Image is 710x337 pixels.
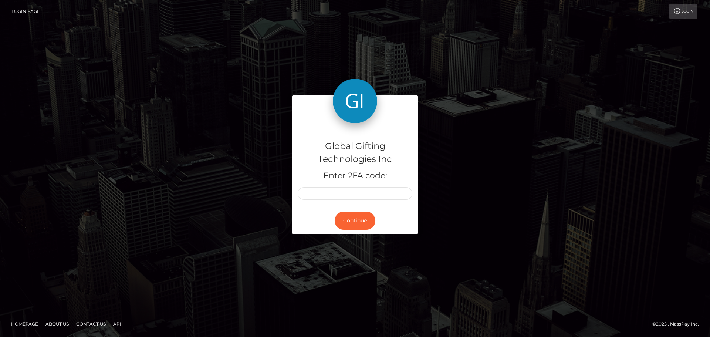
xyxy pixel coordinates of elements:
[11,4,40,19] a: Login Page
[8,318,41,330] a: Homepage
[298,140,412,166] h4: Global Gifting Technologies Inc
[335,212,375,230] button: Continue
[333,79,377,123] img: Global Gifting Technologies Inc
[669,4,697,19] a: Login
[43,318,72,330] a: About Us
[73,318,109,330] a: Contact Us
[652,320,704,328] div: © 2025 , MassPay Inc.
[110,318,124,330] a: API
[298,170,412,182] h5: Enter 2FA code:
